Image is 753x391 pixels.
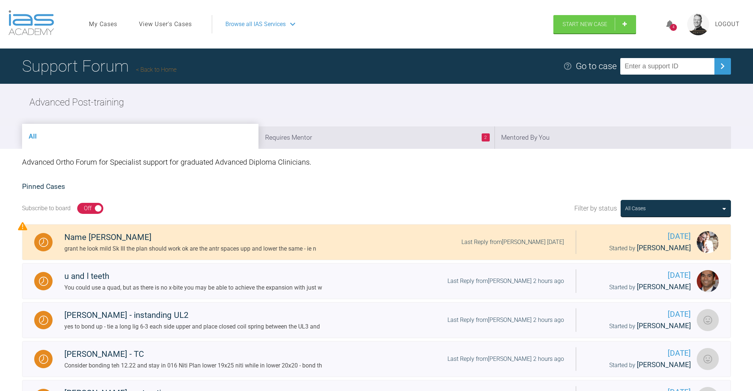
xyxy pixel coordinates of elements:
[576,59,617,73] div: Go to case
[225,19,286,29] span: Browse all IAS Services
[64,244,316,254] div: grant he look mild Sk III the plan should work ok are the antr spaces upp and lower the same - ie n
[447,276,564,286] div: Last Reply from [PERSON_NAME] 2 hours ago
[22,124,258,149] li: All
[39,316,48,325] img: Waiting
[22,204,71,213] div: Subscribe to board
[588,230,691,243] span: [DATE]
[637,283,691,291] span: [PERSON_NAME]
[588,243,691,254] div: Started by
[553,15,636,33] a: Start New Case
[563,62,572,71] img: help.e70b9f3d.svg
[64,322,320,331] div: yes to bond up - tie a long lig 6-3 each side upper and place closed coil spring between the UL3 and
[447,315,564,325] div: Last Reply from [PERSON_NAME] 2 hours ago
[64,309,320,322] div: [PERSON_NAME] - instanding UL2
[84,204,92,213] div: Off
[588,347,691,359] span: [DATE]
[39,277,48,286] img: Waiting
[588,269,691,281] span: [DATE]
[258,126,495,149] li: Requires Mentor
[482,133,490,141] span: 2
[22,181,731,193] h2: Pinned Cases
[64,283,322,293] div: You could use a quad, but as there is no x-bite you may be able to achieve the expansion with just w
[574,203,617,214] span: Filter by status
[588,359,691,371] div: Started by
[588,281,691,293] div: Started by
[697,270,719,292] img: Mario Correia
[697,348,719,370] img: Tom Crotty
[588,320,691,332] div: Started by
[461,237,564,247] div: Last Reply from [PERSON_NAME] [DATE]
[64,270,322,283] div: u and l teeth
[715,19,740,29] a: Logout
[22,263,731,299] a: Waitingu and l teethYou could use a quad, but as there is no x-bite you may be able to achieve th...
[495,126,731,149] li: Mentored By You
[139,19,192,29] a: View User's Cases
[670,24,677,31] div: 4
[64,231,316,244] div: Name [PERSON_NAME]
[136,66,176,73] a: Back to Home
[29,95,124,110] h2: Advanced Post-training
[39,355,48,364] img: Waiting
[563,21,607,28] span: Start New Case
[447,354,564,364] div: Last Reply from [PERSON_NAME] 2 hours ago
[637,360,691,369] span: [PERSON_NAME]
[717,60,728,72] img: chevronRight.28bd32b0.svg
[18,222,27,231] img: Priority
[22,149,731,175] div: Advanced Ortho Forum for Specialist support for graduated Advanced Diploma Clinicians.
[625,204,646,212] div: All Cases
[588,308,691,320] span: [DATE]
[22,224,731,260] a: WaitingName [PERSON_NAME]grant he look mild Sk III the plan should work ok are the antr spaces up...
[697,309,719,331] img: Eamon OReilly
[637,244,691,252] span: [PERSON_NAME]
[89,19,117,29] a: My Cases
[64,348,322,361] div: [PERSON_NAME] - TC
[697,231,719,253] img: Grant McAree
[39,238,48,247] img: Waiting
[687,13,709,35] img: profile.png
[620,58,714,75] input: Enter a support ID
[22,53,176,79] h1: Support Forum
[22,341,731,377] a: Waiting[PERSON_NAME] - TCConsider bonding teh 12.22 and stay in 016 Niti Plan lower 19x25 niti wh...
[8,10,54,35] img: logo-light.3e3ef733.png
[64,361,322,370] div: Consider bonding teh 12.22 and stay in 016 Niti Plan lower 19x25 niti while in lower 20x20 - bond th
[22,302,731,338] a: Waiting[PERSON_NAME] - instanding UL2yes to bond up - tie a long lig 6-3 each side upper and plac...
[637,322,691,330] span: [PERSON_NAME]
